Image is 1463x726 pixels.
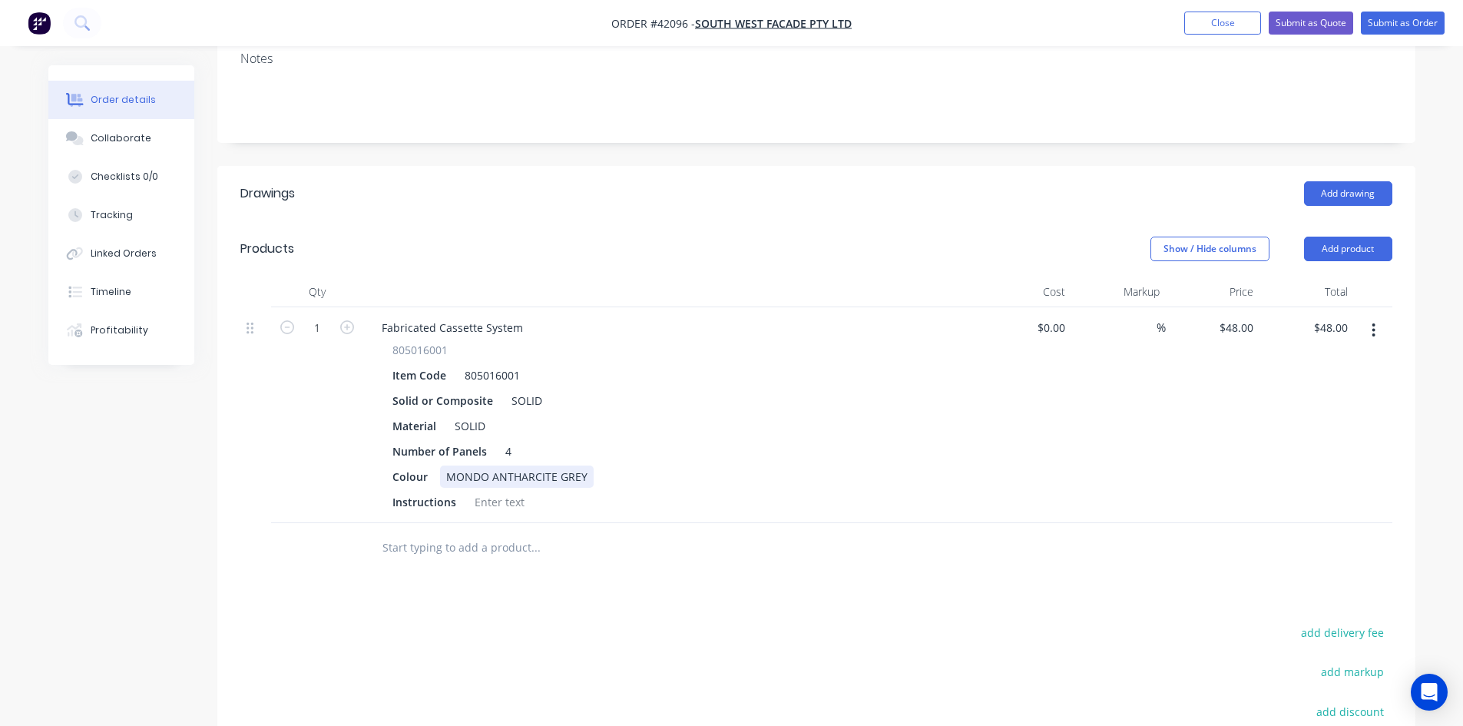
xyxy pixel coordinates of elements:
[1166,277,1260,307] div: Price
[499,440,522,462] div: 4
[1150,237,1269,261] button: Show / Hide columns
[458,364,526,386] div: 805016001
[1269,12,1353,35] button: Submit as Quote
[386,466,434,488] div: Colour
[240,51,1392,66] div: Notes
[48,311,194,350] button: Profitability
[392,342,448,358] span: 805016001
[1184,12,1261,35] button: Close
[1411,674,1448,711] div: Open Intercom Messenger
[1071,277,1166,307] div: Markup
[48,196,194,234] button: Tracking
[48,157,194,196] button: Checklists 0/0
[369,317,535,339] div: Fabricated Cassette System
[48,119,194,157] button: Collaborate
[240,240,294,258] div: Products
[505,390,548,412] div: SOLID
[1259,277,1354,307] div: Total
[91,170,158,184] div: Checklists 0/0
[28,12,51,35] img: Factory
[611,16,695,31] span: Order #42096 -
[1313,661,1392,682] button: add markup
[1309,701,1392,721] button: add discount
[1361,12,1445,35] button: Submit as Order
[382,532,689,563] input: Start typing to add a product...
[978,277,1072,307] div: Cost
[695,16,852,31] a: South West Facade Pty Ltd
[91,323,148,337] div: Profitability
[1293,622,1392,643] button: add delivery fee
[271,277,363,307] div: Qty
[48,234,194,273] button: Linked Orders
[386,491,462,513] div: Instructions
[91,247,157,260] div: Linked Orders
[1304,237,1392,261] button: Add product
[440,466,594,488] div: MONDO ANTHARCITE GREY
[48,273,194,311] button: Timeline
[240,184,295,203] div: Drawings
[386,440,493,462] div: Number of Panels
[91,285,131,299] div: Timeline
[1304,181,1392,206] button: Add drawing
[386,390,499,412] div: Solid or Composite
[1157,319,1166,336] span: %
[91,93,156,107] div: Order details
[48,81,194,119] button: Order details
[386,415,442,437] div: Material
[448,415,492,437] div: SOLID
[91,208,133,222] div: Tracking
[91,131,151,145] div: Collaborate
[386,364,452,386] div: Item Code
